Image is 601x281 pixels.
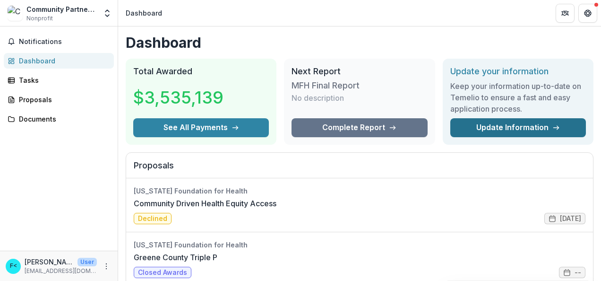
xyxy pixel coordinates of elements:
[292,66,427,77] h2: Next Report
[134,252,217,263] a: Greene County Triple P
[4,72,114,88] a: Tasks
[4,92,114,107] a: Proposals
[450,66,586,77] h2: Update your information
[25,267,97,275] p: [EMAIL_ADDRESS][DOMAIN_NAME]
[8,6,23,21] img: Community Partnership Of The Ozarks, Inc.
[10,263,17,269] div: Francine Pratt <fpratt@cpozarks.org>
[292,80,362,91] h3: MFH Final Report
[19,114,106,124] div: Documents
[19,38,110,46] span: Notifications
[101,4,114,23] button: Open entity switcher
[122,6,166,20] nav: breadcrumb
[134,198,276,209] a: Community Driven Health Equity Access
[450,80,586,114] h3: Keep your information up-to-date on Temelio to ensure a fast and easy application process.
[133,118,269,137] button: See All Payments
[450,118,586,137] a: Update Information
[133,85,223,110] h3: $3,535,139
[77,258,97,266] p: User
[4,111,114,127] a: Documents
[126,8,162,18] div: Dashboard
[19,75,106,85] div: Tasks
[4,34,114,49] button: Notifications
[133,66,269,77] h2: Total Awarded
[578,4,597,23] button: Get Help
[25,257,74,267] p: [PERSON_NAME] <[EMAIL_ADDRESS][DOMAIN_NAME]>
[556,4,575,23] button: Partners
[26,4,97,14] div: Community Partnership Of The Ozarks, Inc.
[26,14,53,23] span: Nonprofit
[19,95,106,105] div: Proposals
[126,34,593,51] h1: Dashboard
[292,92,344,104] p: No description
[292,118,427,137] a: Complete Report
[101,261,112,272] button: More
[4,53,114,69] a: Dashboard
[134,160,585,178] h2: Proposals
[19,56,106,66] div: Dashboard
